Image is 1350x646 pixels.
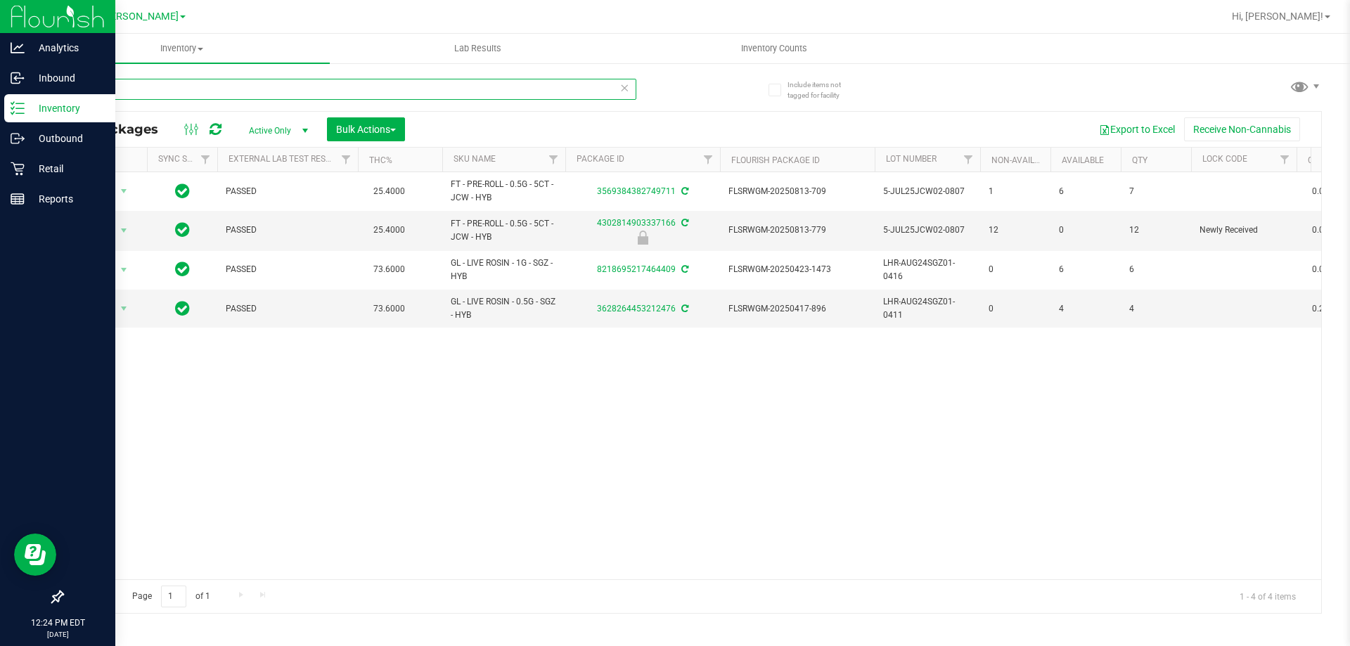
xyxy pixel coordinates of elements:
[542,148,565,172] a: Filter
[161,586,186,607] input: 1
[1305,181,1346,202] span: 0.0000
[366,299,412,319] span: 73.6000
[728,263,866,276] span: FLSRWGM-20250423-1473
[11,192,25,206] inline-svg: Reports
[989,263,1042,276] span: 0
[11,71,25,85] inline-svg: Inbound
[11,162,25,176] inline-svg: Retail
[1305,299,1346,319] span: 0.2090
[158,154,212,164] a: Sync Status
[728,185,866,198] span: FLSRWGM-20250813-709
[330,34,626,63] a: Lab Results
[1129,224,1183,237] span: 12
[369,155,392,165] a: THC%
[989,224,1042,237] span: 12
[957,148,980,172] a: Filter
[175,220,190,240] span: In Sync
[577,154,624,164] a: Package ID
[1129,263,1183,276] span: 6
[451,178,557,205] span: FT - PRE-ROLL - 0.5G - 5CT - JCW - HYB
[454,154,496,164] a: SKU Name
[25,39,109,56] p: Analytics
[1059,224,1112,237] span: 0
[597,264,676,274] a: 8218695217464409
[175,181,190,201] span: In Sync
[327,117,405,141] button: Bulk Actions
[25,100,109,117] p: Inventory
[120,586,221,607] span: Page of 1
[25,160,109,177] p: Retail
[886,154,937,164] a: Lot Number
[11,101,25,115] inline-svg: Inventory
[34,42,330,55] span: Inventory
[989,302,1042,316] span: 0
[679,186,688,196] span: Sync from Compliance System
[1232,11,1323,22] span: Hi, [PERSON_NAME]!
[563,231,722,245] div: Newly Received
[679,304,688,314] span: Sync from Compliance System
[1184,117,1300,141] button: Receive Non-Cannabis
[1202,154,1247,164] a: Lock Code
[1200,224,1288,237] span: Newly Received
[597,186,676,196] a: 3569384382749711
[619,79,629,97] span: Clear
[366,220,412,240] span: 25.4000
[11,41,25,55] inline-svg: Analytics
[175,299,190,318] span: In Sync
[366,181,412,202] span: 25.4000
[883,224,972,237] span: 5-JUL25JCW02-0807
[226,185,349,198] span: PASSED
[73,122,172,137] span: All Packages
[25,130,109,147] p: Outbound
[229,154,339,164] a: External Lab Test Result
[1059,302,1112,316] span: 4
[679,264,688,274] span: Sync from Compliance System
[226,302,349,316] span: PASSED
[1305,220,1346,240] span: 0.0000
[11,131,25,146] inline-svg: Outbound
[1228,586,1307,607] span: 1 - 4 of 4 items
[597,218,676,228] a: 4302814903337166
[115,299,133,318] span: select
[194,148,217,172] a: Filter
[226,263,349,276] span: PASSED
[1129,185,1183,198] span: 7
[1062,155,1104,165] a: Available
[883,295,972,322] span: LHR-AUG24SGZ01-0411
[336,124,396,135] span: Bulk Actions
[226,224,349,237] span: PASSED
[1305,259,1346,280] span: 0.0000
[1059,185,1112,198] span: 6
[728,302,866,316] span: FLSRWGM-20250417-896
[25,70,109,86] p: Inbound
[991,155,1054,165] a: Non-Available
[451,257,557,283] span: GL - LIVE ROSIN - 1G - SGZ - HYB
[679,218,688,228] span: Sync from Compliance System
[989,185,1042,198] span: 1
[6,616,109,629] p: 12:24 PM EDT
[25,190,109,207] p: Reports
[101,11,179,22] span: [PERSON_NAME]
[335,148,358,172] a: Filter
[787,79,858,101] span: Include items not tagged for facility
[115,181,133,201] span: select
[366,259,412,280] span: 73.6000
[175,259,190,279] span: In Sync
[6,629,109,640] p: [DATE]
[883,185,972,198] span: 5-JUL25JCW02-0807
[451,295,557,322] span: GL - LIVE ROSIN - 0.5G - SGZ - HYB
[731,155,820,165] a: Flourish Package ID
[115,260,133,280] span: select
[62,79,636,100] input: Search Package ID, Item Name, SKU, Lot or Part Number...
[1129,302,1183,316] span: 4
[597,304,676,314] a: 3628264453212476
[1273,148,1297,172] a: Filter
[1132,155,1147,165] a: Qty
[697,148,720,172] a: Filter
[451,217,557,244] span: FT - PRE-ROLL - 0.5G - 5CT - JCW - HYB
[728,224,866,237] span: FLSRWGM-20250813-779
[115,221,133,240] span: select
[435,42,520,55] span: Lab Results
[722,42,826,55] span: Inventory Counts
[883,257,972,283] span: LHR-AUG24SGZ01-0416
